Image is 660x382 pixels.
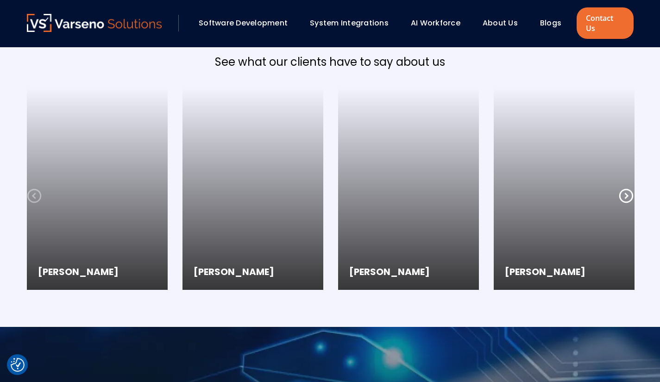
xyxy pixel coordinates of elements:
iframe: Employee Stories | Varseno Solutions | [338,88,479,290]
div: AI Workforce [406,15,473,31]
h5: See what our clients have to say about us [27,54,634,70]
div: Software Development [194,15,301,31]
a: System Integrations [310,18,389,28]
img: Varseno Solutions – Product Engineering & IT Services [27,14,162,32]
div: About Us [478,15,531,31]
button: Cookie Settings [11,358,25,372]
div: Blogs [535,15,574,31]
a: About Us [483,18,518,28]
iframe: Employee Stories | Varseno Solutions | [494,88,635,290]
a: Contact Us [577,7,633,39]
a: Software Development [199,18,288,28]
a: Blogs [540,18,561,28]
img: Revisit consent button [11,358,25,372]
iframe: Employee Stories | Varseno Solutions | [27,88,168,290]
div: System Integrations [305,15,402,31]
iframe: Employee Stories | Varseno Solutions | [182,88,323,290]
a: AI Workforce [411,18,460,28]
